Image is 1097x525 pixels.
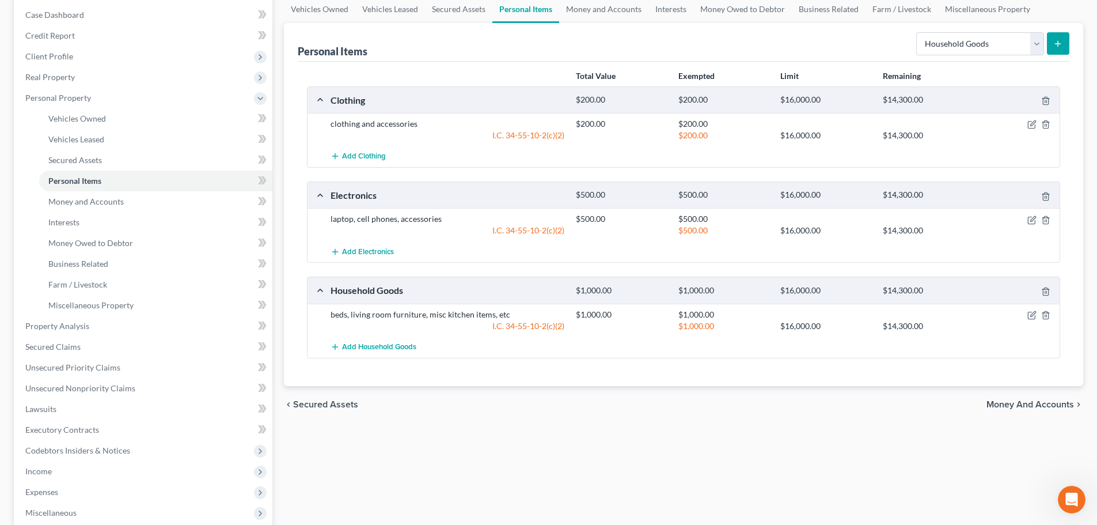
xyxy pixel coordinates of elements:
span: Secured Assets [293,400,358,409]
div: $16,000.00 [775,225,876,236]
div: $200.00 [570,118,672,130]
div: $1,000.00 [673,309,775,320]
a: Interests [39,212,272,233]
a: Credit Report [16,25,272,46]
div: We encourage you to use the to answer any questions and we will respond to any unanswered inquiri... [18,182,180,227]
i: chevron_left [284,400,293,409]
strong: Total Value [576,71,616,81]
button: chevron_left Secured Assets [284,400,358,409]
div: $14,300.00 [877,285,979,296]
strong: Exempted [678,71,715,81]
div: In observance of[DATE],the NextChapter team will be out of office on[DATE]. Our team will be unav... [9,90,189,235]
span: Lawsuits [25,404,56,414]
i: chevron_right [1074,400,1083,409]
div: $500.00 [673,190,775,201]
a: Help Center [18,183,155,203]
div: $16,000.00 [775,285,876,296]
div: $500.00 [570,213,672,225]
div: $14,300.00 [877,190,979,201]
div: $16,000.00 [775,320,876,332]
span: Miscellaneous Property [48,300,134,310]
div: I.C. 34-55-10-2(c)(2) [325,130,570,141]
button: Emoji picker [18,377,27,387]
span: Case Dashboard [25,10,84,20]
iframe: Intercom live chat [1058,486,1085,513]
div: $14,300.00 [877,320,979,332]
span: Unsecured Priority Claims [25,362,120,372]
div: Close [202,5,223,25]
div: Household Goods [325,284,570,296]
span: Vehicles Owned [48,114,106,123]
b: [DATE] [28,166,59,175]
div: [PERSON_NAME] • 1h ago [18,237,109,244]
a: Farm / Livestock [39,274,272,295]
button: Upload attachment [55,377,64,387]
a: Lawsuits [16,399,272,420]
a: Business Related [39,254,272,274]
span: Expenses [25,487,58,497]
div: $200.00 [673,95,775,105]
span: Personal Items [48,176,101,186]
a: Miscellaneous Property [39,295,272,316]
div: $200.00 [570,95,672,105]
p: Active in the last 15m [56,14,138,26]
button: Send a message… [198,373,216,391]
a: Secured Assets [39,150,272,171]
span: Money and Accounts [986,400,1074,409]
span: Secured Claims [25,342,81,352]
div: $1,000.00 [673,320,775,332]
div: $500.00 [673,213,775,225]
span: Property Analysis [25,321,89,331]
span: Vehicles Leased [48,134,104,144]
div: $16,000.00 [775,95,876,105]
span: Income [25,466,52,476]
div: $16,000.00 [775,130,876,141]
span: Real Property [25,72,75,82]
a: Personal Items [39,171,272,191]
button: Add Household Goods [331,337,416,358]
span: Add Clothing [342,152,386,161]
h1: [PERSON_NAME] [56,6,131,14]
div: In observance of the NextChapter team will be out of office on . Our team will be unavailable for... [18,97,180,176]
a: Property Analysis [16,316,272,337]
span: Executory Contracts [25,425,99,435]
span: Money Owed to Debtor [48,238,133,248]
b: [DATE], [86,98,120,107]
button: Add Clothing [331,146,386,167]
div: $1,000.00 [673,285,775,296]
b: [DATE] [28,120,59,130]
div: clothing and accessories [325,118,570,130]
div: $16,000.00 [775,190,876,201]
div: Personal Items [298,44,367,58]
span: Farm / Livestock [48,280,107,289]
a: Case Dashboard [16,5,272,25]
a: Vehicles Leased [39,129,272,150]
img: Profile image for Emma [33,6,51,25]
span: Add Household Goods [342,342,416,352]
span: Client Profile [25,51,73,61]
span: Credit Report [25,31,75,40]
button: Home [180,5,202,27]
button: Gif picker [36,377,45,387]
a: Executory Contracts [16,420,272,440]
button: Add Electronics [331,241,394,262]
div: beds, living room furniture, misc kitchen items, etc [325,309,570,320]
div: Clothing [325,94,570,106]
span: Money and Accounts [48,197,124,206]
span: Miscellaneous [25,508,77,518]
a: Money and Accounts [39,191,272,212]
a: Vehicles Owned [39,108,272,129]
div: $14,300.00 [877,225,979,236]
a: Secured Claims [16,337,272,357]
a: Money Owed to Debtor [39,233,272,254]
div: $1,000.00 [570,309,672,320]
div: Emma says… [9,90,221,260]
div: $200.00 [673,118,775,130]
div: Electronics [325,189,570,201]
span: Add Electronics [342,247,394,256]
div: $14,300.00 [877,130,979,141]
span: Business Related [48,259,108,269]
textarea: Message… [10,353,221,373]
div: laptop, cell phones, accessories [325,213,570,225]
span: Codebtors Insiders & Notices [25,445,130,455]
